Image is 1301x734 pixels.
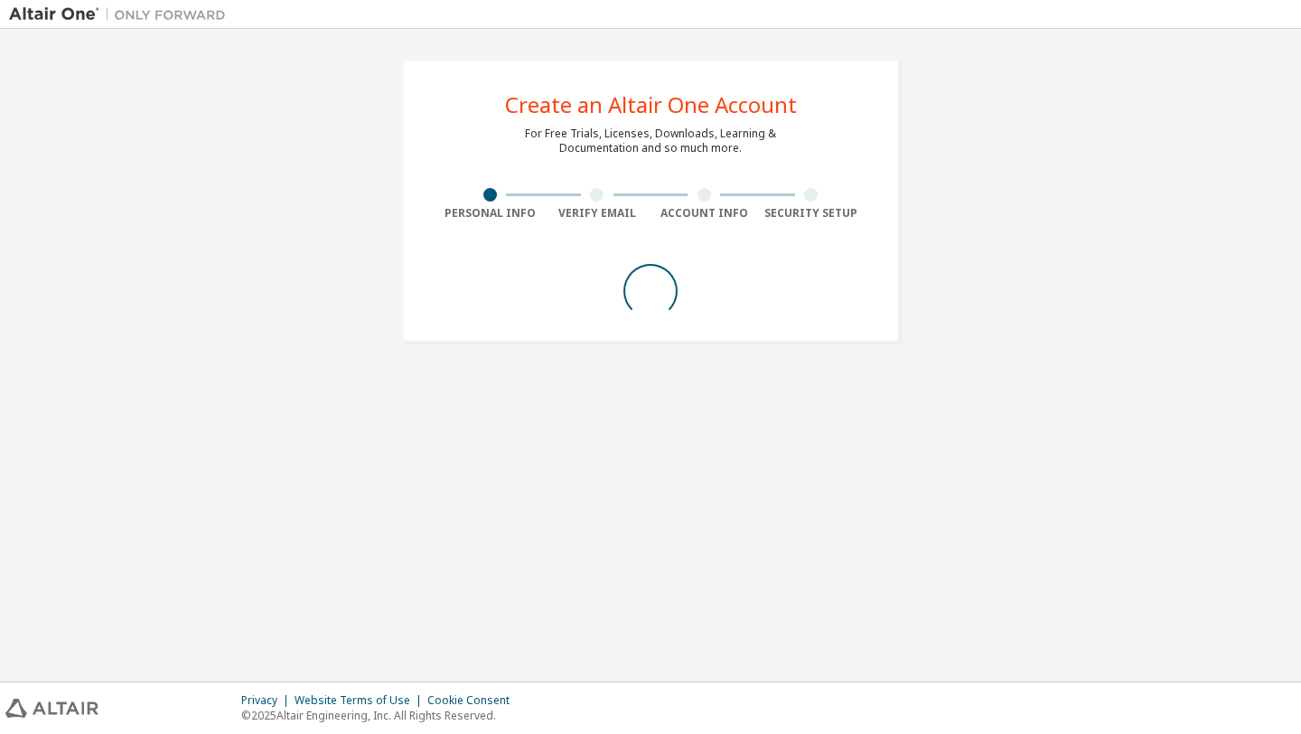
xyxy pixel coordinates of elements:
div: Security Setup [758,206,866,221]
div: For Free Trials, Licenses, Downloads, Learning & Documentation and so much more. [525,127,776,155]
div: Personal Info [436,206,544,221]
div: Create an Altair One Account [505,94,797,116]
div: Account Info [650,206,758,221]
div: Verify Email [544,206,651,221]
img: altair_logo.svg [5,699,98,718]
img: Altair One [9,5,235,24]
p: © 2025 Altair Engineering, Inc. All Rights Reserved. [241,708,520,723]
div: Cookie Consent [427,693,520,708]
div: Website Terms of Use [295,693,427,708]
div: Privacy [241,693,295,708]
